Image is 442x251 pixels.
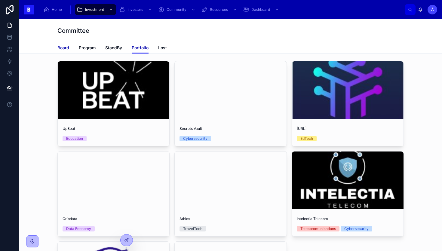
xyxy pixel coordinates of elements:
[105,45,122,51] span: StandBy
[241,4,282,15] a: Dashboard
[79,42,96,54] a: Program
[292,152,404,209] div: image.png
[174,151,287,237] a: AthlosTravelTech
[297,216,399,221] span: Intelectia Telecom
[156,4,198,15] a: Community
[175,152,286,209] div: image.png
[158,42,167,54] a: Lost
[300,226,336,231] div: Telecommunications
[292,61,404,146] a: [URL]EdTech
[24,5,34,14] img: App logo
[132,42,149,54] a: Portfolio
[297,126,399,131] span: [URL]
[58,61,169,119] div: image.png
[57,151,170,237] a: CribdataData Economy
[52,7,62,12] span: Home
[57,26,89,35] h1: Committee
[41,4,66,15] a: Home
[117,4,155,15] a: Investors
[66,226,91,231] div: Data Economy
[174,61,287,146] a: Secrets VaultCybersecurity
[344,226,369,231] div: Cybersecurity
[300,136,313,141] div: EdTech
[85,7,104,12] span: Investment
[57,61,170,146] a: UpBeatEducation
[57,45,69,51] span: Board
[79,45,96,51] span: Program
[167,7,186,12] span: Community
[251,7,270,12] span: Dashboard
[75,4,116,15] a: Investment
[180,126,281,131] span: Secrets Vault
[132,45,149,51] span: Portfolio
[431,7,434,12] span: À
[105,42,122,54] a: StandBy
[63,126,164,131] span: UpBeat
[183,136,207,141] div: Cybersecurity
[183,226,202,231] div: TravelTech
[58,152,169,209] div: Cribdata.jpg
[63,216,164,221] span: Cribdata
[180,216,281,221] span: Athlos
[127,7,143,12] span: Investors
[200,4,240,15] a: Resources
[57,42,69,54] a: Board
[175,61,286,119] div: image.png
[38,3,405,16] div: scrollable content
[210,7,228,12] span: Resources
[158,45,167,51] span: Lost
[66,136,83,141] div: Education
[292,61,404,119] div: image.png
[292,151,404,237] a: Intelectia TelecomTelecommunicationsCybersecurity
